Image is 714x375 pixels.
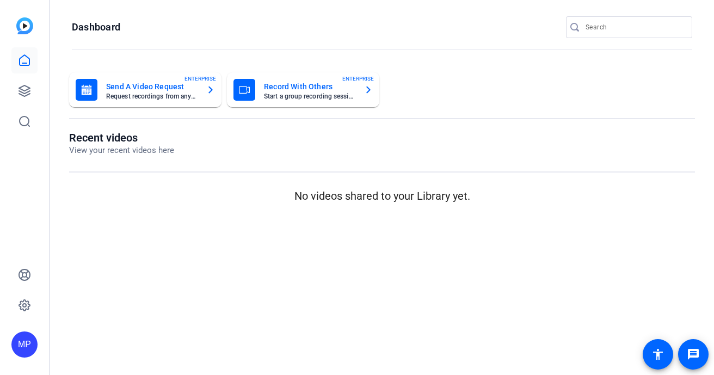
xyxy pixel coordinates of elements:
[106,93,198,100] mat-card-subtitle: Request recordings from anyone, anywhere
[69,131,174,144] h1: Recent videos
[16,17,33,34] img: blue-gradient.svg
[264,93,355,100] mat-card-subtitle: Start a group recording session
[69,188,695,204] p: No videos shared to your Library yet.
[184,75,216,83] span: ENTERPRISE
[72,21,120,34] h1: Dashboard
[11,331,38,358] div: MP
[651,348,664,361] mat-icon: accessibility
[106,80,198,93] mat-card-title: Send A Video Request
[227,72,379,107] button: Record With OthersStart a group recording sessionENTERPRISE
[69,72,221,107] button: Send A Video RequestRequest recordings from anyone, anywhereENTERPRISE
[69,144,174,157] p: View your recent videos here
[264,80,355,93] mat-card-title: Record With Others
[342,75,374,83] span: ENTERPRISE
[687,348,700,361] mat-icon: message
[586,21,684,34] input: Search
